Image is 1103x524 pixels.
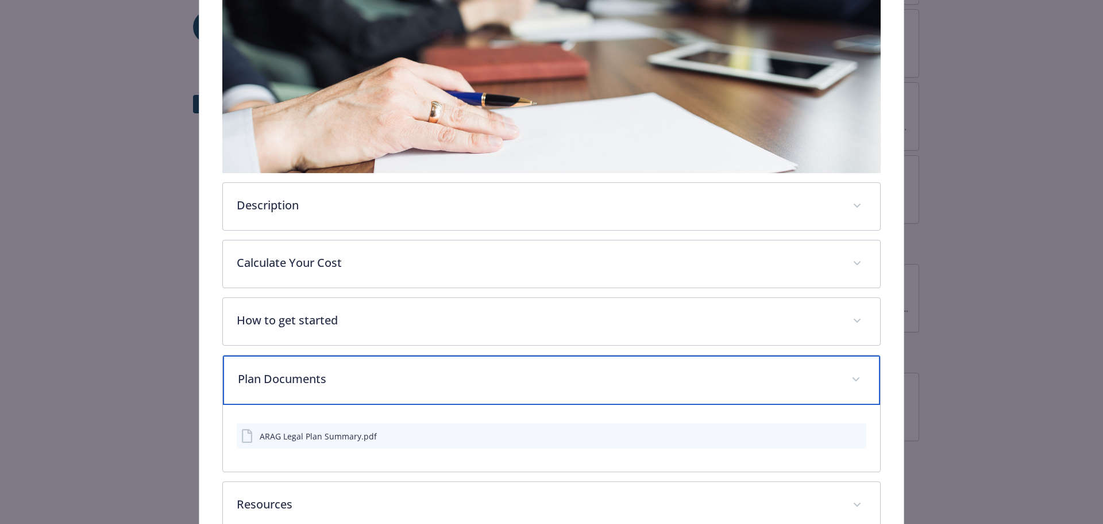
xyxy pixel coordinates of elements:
button: preview file [851,430,862,442]
div: Plan Documents [223,405,881,472]
p: Resources [237,496,839,513]
p: How to get started [237,312,839,329]
button: download file [833,430,842,442]
div: Description [223,183,881,230]
div: Plan Documents [223,355,881,405]
div: Calculate Your Cost [223,240,881,288]
p: Plan Documents [238,370,838,388]
div: How to get started [223,298,881,345]
div: ARAG Legal Plan Summary.pdf [260,430,377,442]
p: Description [237,197,839,214]
p: Calculate Your Cost [237,254,839,271]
